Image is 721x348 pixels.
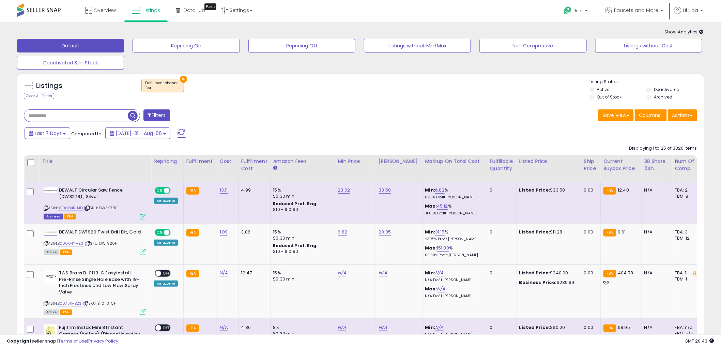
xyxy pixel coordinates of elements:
div: N/A [644,324,667,331]
div: BB Share 24h. [644,158,669,172]
button: Last 7 Days [25,127,70,139]
div: 0 [490,270,511,276]
div: 4.99 [241,187,265,193]
div: % [425,245,482,258]
b: DEWALT DW1920 Twist Drill Bit, Gold [59,229,142,237]
button: Deactivated & In Stock [17,56,124,70]
small: FBA [603,324,616,332]
b: Min: [425,270,435,276]
span: Listings [142,7,160,14]
div: FBA: 3 [675,229,697,235]
b: Business Price: [519,279,557,286]
div: $33.58 [519,187,576,193]
strong: Copyright [7,338,32,344]
div: FBM: 8 [675,193,697,199]
p: Listing States: [590,79,704,85]
div: N/A [644,270,667,276]
div: Clear All Filters [24,93,54,99]
b: Min: [425,324,435,331]
div: 15% [273,187,330,193]
div: Repricing [154,158,181,165]
div: % [425,187,482,200]
a: Hi Lipa [674,7,703,22]
div: ASIN: [44,270,146,314]
span: ON [155,229,164,235]
b: Max: [425,245,437,251]
div: FBA: n/a [675,324,697,331]
a: N/A [338,324,346,331]
label: Out of Stock [597,94,622,100]
a: Privacy Policy [88,338,118,344]
p: N/A Profit [PERSON_NAME] [425,294,482,299]
span: DataHub [184,7,205,14]
span: All listings currently available for purchase on Amazon [44,309,59,315]
b: Business Price: [519,334,557,340]
a: N/A [437,286,445,292]
div: Amazon AI [154,198,178,204]
div: 15% [273,229,330,235]
b: Listed Price: [519,324,550,331]
span: Fulfillment channel : [145,80,180,91]
small: FBA [603,187,616,195]
a: 151.88 [437,245,449,252]
div: $240.00 [519,270,576,276]
div: Title [42,158,148,165]
div: FBM: n/a [675,331,697,337]
a: 13.11 [220,187,228,194]
div: seller snap | | [7,338,118,345]
small: FBA [186,187,199,195]
b: Listed Price: [519,270,550,276]
span: OFF [170,229,181,235]
img: 31V3iUKZOoL._SL40_.jpg [44,270,57,284]
div: [PERSON_NAME] [379,158,419,165]
div: $60.19 [519,334,576,340]
span: Last 7 Days [35,130,62,137]
button: [DATE]-31 - Aug-06 [105,127,170,139]
a: N/A [220,324,228,331]
div: 0 [490,324,511,331]
th: The percentage added to the cost of goods (COGS) that forms the calculator for Min & Max prices. [422,155,487,182]
a: Help [558,1,595,22]
div: Current Buybox Price [603,158,639,172]
div: 3.06 [241,229,265,235]
span: OFF [170,188,181,194]
img: 21GrOMFeYsL._SL40_.jpg [44,230,57,234]
div: 8% [273,324,330,331]
div: Amazon AI [154,281,178,287]
div: FBA: 1 [675,270,697,276]
div: % [425,203,482,216]
a: N/A [435,324,443,331]
button: Columns [635,109,667,121]
p: 23.75% Profit [PERSON_NAME] [425,237,482,242]
small: FBA [186,270,199,277]
button: Save View [598,109,634,121]
span: | SKU: B-0113-CF [83,301,116,306]
div: $0.30 min [273,193,330,199]
small: Amazon Fees. [273,165,277,171]
a: 33.58 [379,187,391,194]
p: N/A Profit [PERSON_NAME] [425,278,482,283]
small: FBA [186,229,199,237]
div: $239.99 [519,279,576,286]
p: 31.09% Profit [PERSON_NAME] [425,211,482,216]
button: Actions [668,109,697,121]
button: Repricing On [133,39,240,52]
div: % [425,229,482,242]
a: 6.82 [435,187,445,194]
a: N/A [435,270,443,276]
div: 0 [490,229,511,235]
div: Amazon Fees [273,158,332,165]
span: Listings that have been deleted from Seller Central [44,214,63,220]
a: Terms of Use [58,338,87,344]
div: $0.30 min [273,276,330,282]
b: Max: [425,286,437,292]
div: FBA: 2 [675,187,697,193]
span: All listings currently available for purchase on Amazon [44,249,59,255]
span: 68.95 [618,324,630,331]
b: T&S Brass B-0113-C Easyinstall Pre-Rinse Single Hole Base with 18-Inch Flex Lines and Low Flow Sp... [59,270,142,297]
b: Reduced Prof. Rng. [273,243,318,248]
div: N/A [644,229,667,235]
span: Help [574,8,583,14]
div: $60.20 [519,324,576,331]
a: 20.05 [379,229,391,236]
